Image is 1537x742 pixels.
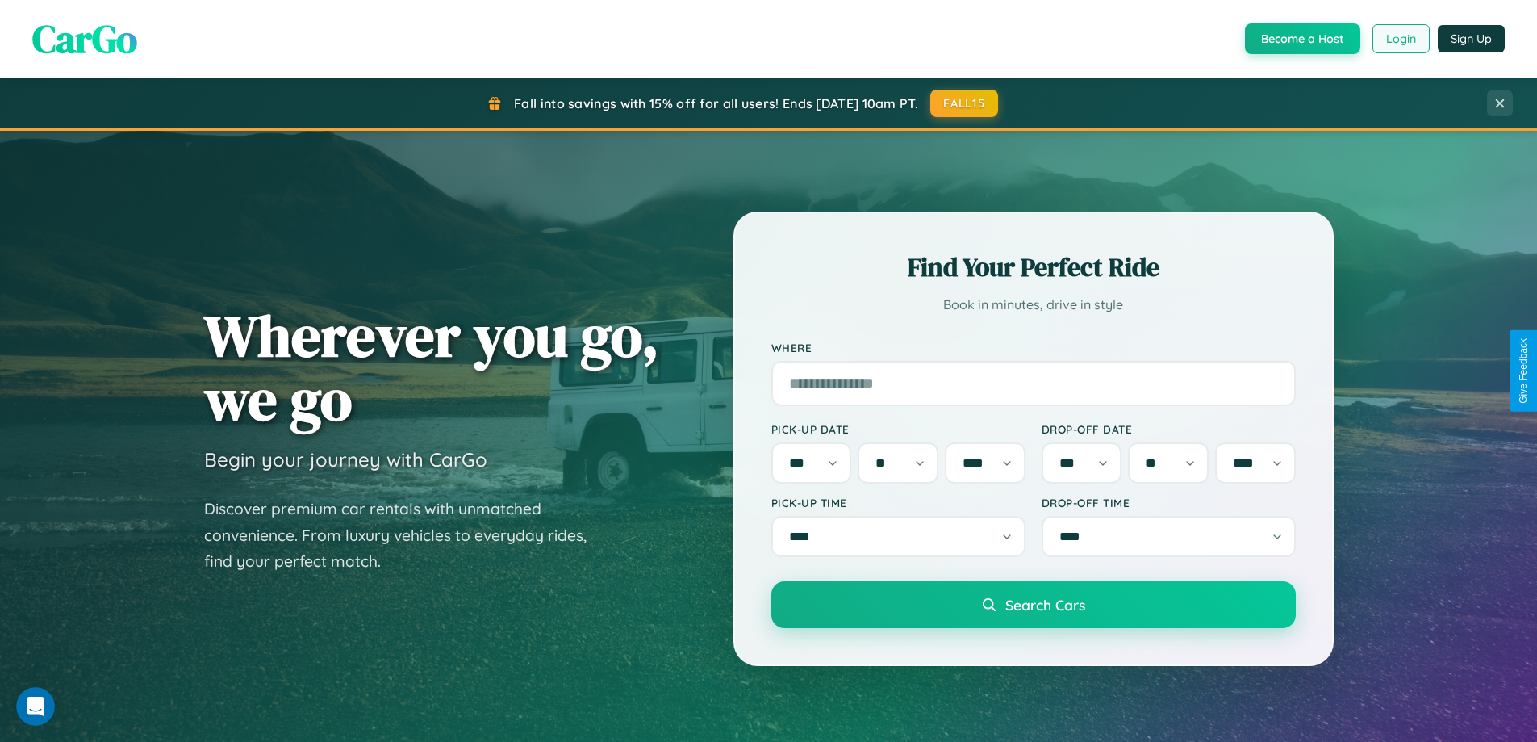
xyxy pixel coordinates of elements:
label: Pick-up Date [771,422,1025,436]
h2: Find Your Perfect Ride [771,249,1296,285]
span: Fall into savings with 15% off for all users! Ends [DATE] 10am PT. [514,95,918,111]
button: FALL15 [930,90,998,117]
button: Search Cars [771,581,1296,628]
span: CarGo [32,12,137,65]
span: Search Cars [1005,596,1085,614]
iframe: Intercom live chat [16,687,55,726]
p: Discover premium car rentals with unmatched convenience. From luxury vehicles to everyday rides, ... [204,496,608,575]
div: Give Feedback [1518,338,1529,404]
button: Sign Up [1438,25,1505,52]
button: Become a Host [1245,23,1360,54]
label: Where [771,341,1296,354]
h3: Begin your journey with CarGo [204,447,487,472]
label: Drop-off Date [1042,422,1296,436]
p: Book in minutes, drive in style [771,293,1296,317]
label: Drop-off Time [1042,496,1296,509]
label: Pick-up Time [771,496,1025,509]
h1: Wherever you go, we go [204,304,659,431]
button: Login [1372,24,1430,53]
